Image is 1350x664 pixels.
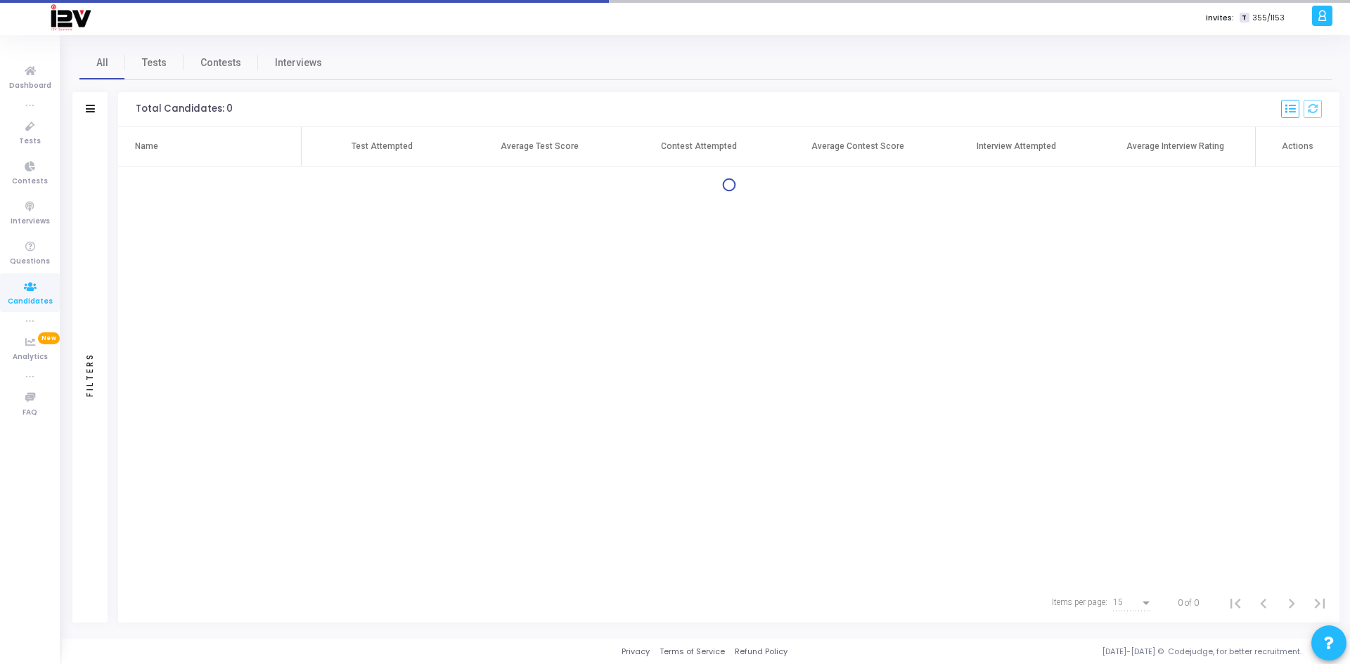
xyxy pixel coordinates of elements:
a: Terms of Service [660,646,725,658]
label: Invites: [1206,12,1234,24]
span: Contests [12,176,48,188]
span: Tests [19,136,41,148]
span: 355/1153 [1252,12,1285,24]
span: All [96,56,108,70]
th: Interview Attempted [937,127,1096,167]
button: First page [1221,589,1249,617]
th: Contest Attempted [619,127,778,167]
mat-select: Items per page: [1113,598,1152,608]
span: Analytics [13,351,48,363]
div: Name [135,140,158,152]
div: Items per page: [1052,596,1107,608]
th: Average Test Score [461,127,619,167]
button: Last page [1306,589,1334,617]
button: Next page [1278,589,1306,617]
span: Tests [142,56,167,70]
div: Total Candidates: 0 [136,103,233,115]
th: Average Contest Score [778,127,937,167]
span: Dashboard [9,80,51,92]
th: Average Interview Rating [1096,127,1255,167]
a: Refund Policy [735,646,787,658]
span: FAQ [22,407,37,419]
div: 0 of 0 [1178,597,1199,609]
span: 15 [1113,597,1123,607]
button: Previous page [1249,589,1278,617]
th: Test Attempted [302,127,461,167]
div: Filters [84,297,96,452]
span: Questions [10,256,50,268]
th: Actions [1255,127,1339,167]
span: Candidates [8,296,53,308]
span: New [38,332,60,344]
span: Contests [200,56,241,70]
span: T [1240,13,1249,23]
div: [DATE]-[DATE] © Codejudge, for better recruitment. [787,646,1332,658]
span: Interviews [11,216,50,228]
a: Privacy [622,646,650,658]
span: Interviews [275,56,322,70]
img: logo [50,4,91,32]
